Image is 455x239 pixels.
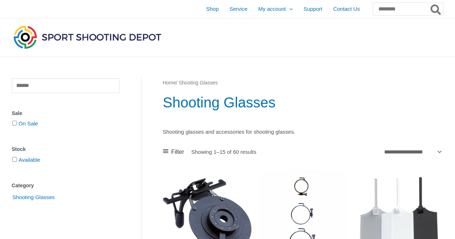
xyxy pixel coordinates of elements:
[12,157,17,162] input: Available
[171,147,184,157] span: Filter
[163,127,443,137] p: Shooting glasses and accessories for shooting glasses.
[163,80,176,86] a: Home
[382,147,443,157] select: Shop order
[12,144,119,155] div: Stock
[191,149,256,155] p: Showing 1–15 of 60 results
[12,108,119,119] div: Sale
[163,78,443,88] nav: Breadcrumb
[429,3,443,15] button: Search
[12,194,56,200] a: Shooting Glasses
[12,191,56,203] span: Shooting Glasses
[19,120,38,127] a: On Sale
[12,180,119,191] div: Category
[163,147,184,157] a: Filter
[12,121,17,125] input: On Sale
[19,157,41,163] a: Available
[163,92,443,112] h1: Shooting Glasses
[12,24,163,50] img: Sport Shooting Depot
